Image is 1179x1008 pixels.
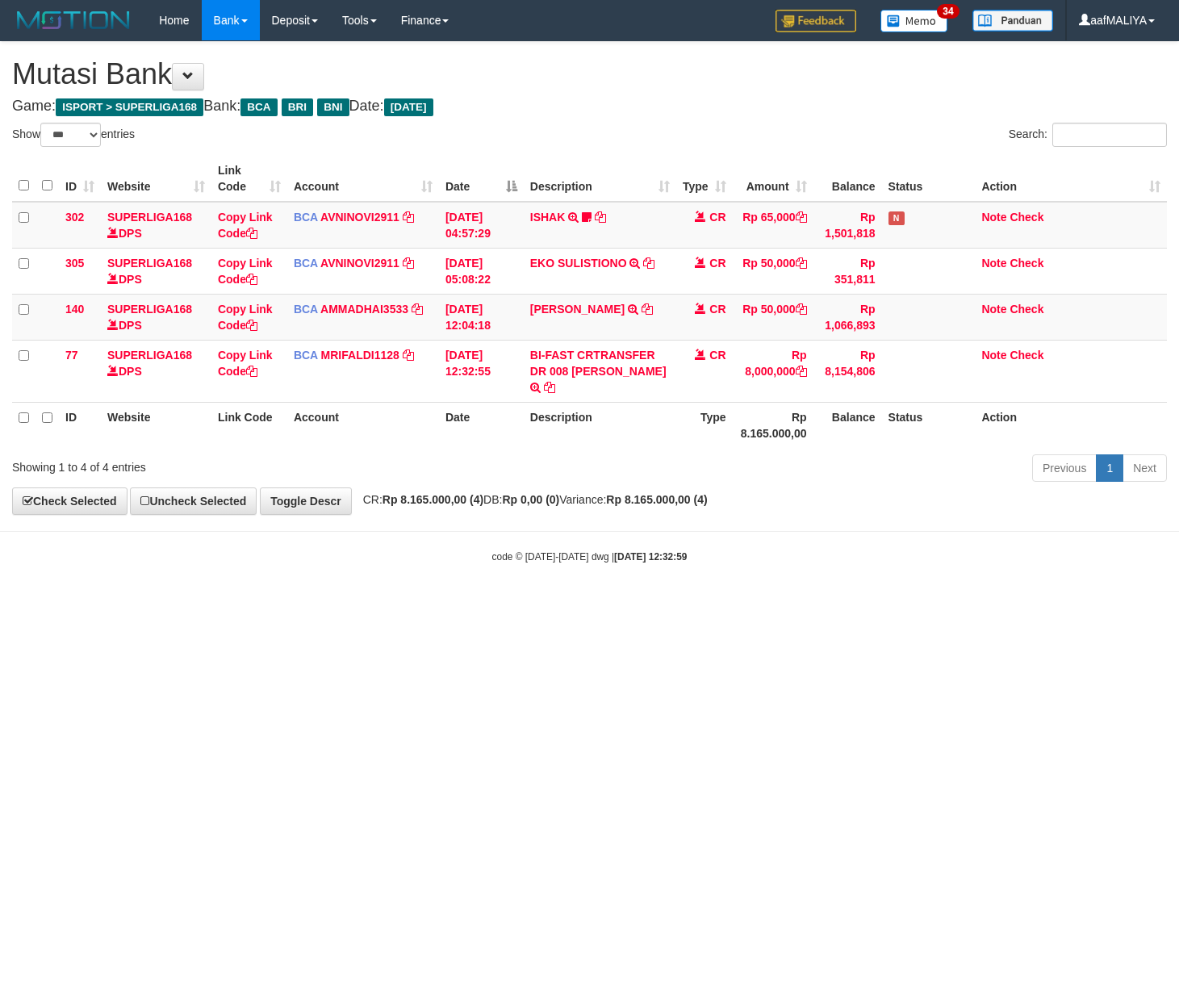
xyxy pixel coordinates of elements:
[40,123,101,147] select: Showentries
[320,303,408,316] a: AMMADHAI3533
[65,257,84,270] span: 305
[130,487,257,515] a: Uncheck Selected
[282,98,313,116] span: BRI
[776,10,856,32] img: Feedback.jpg
[530,303,625,316] a: [PERSON_NAME]
[439,248,524,294] td: [DATE] 05:08:22
[733,202,813,249] td: Rp 65,000
[320,257,399,270] a: AVNINOVI2911
[218,257,273,286] a: Copy Link Code
[218,349,273,378] a: Copy Link Code
[530,257,627,270] a: EKO SULISTIONO
[524,340,676,402] td: BI-FAST CRTRANSFER DR 008 [PERSON_NAME]
[240,98,277,116] span: BCA
[59,156,101,202] th: ID: activate to sort column ascending
[676,402,733,448] th: Type
[975,156,1167,202] th: Action: activate to sort column ascending
[796,365,807,378] a: Copy Rp 8,000,000 to clipboard
[813,156,882,202] th: Balance
[1010,303,1043,316] a: Check
[595,211,606,224] a: Copy ISHAK to clipboard
[643,257,654,270] a: Copy EKO SULISTIONO to clipboard
[733,294,813,340] td: Rp 50,000
[439,156,524,202] th: Date: activate to sort column descending
[101,340,211,402] td: DPS
[59,402,101,448] th: ID
[882,156,976,202] th: Status
[403,211,414,224] a: Copy AVNINOVI2911 to clipboard
[317,98,349,116] span: BNI
[733,402,813,448] th: Rp 8.165.000,00
[12,98,1167,115] h4: Game: Bank: Date:
[56,98,203,116] span: ISPORT > SUPERLIGA168
[294,349,318,362] span: BCA
[813,202,882,249] td: Rp 1,501,818
[709,257,725,270] span: CR
[1010,257,1043,270] a: Check
[12,453,479,475] div: Showing 1 to 4 of 4 entries
[355,493,708,506] span: CR: DB: Variance:
[733,340,813,402] td: Rp 8,000,000
[65,303,84,316] span: 140
[975,402,1167,448] th: Action
[403,257,414,270] a: Copy AVNINOVI2911 to clipboard
[606,493,707,506] strong: Rp 8.165.000,00 (4)
[530,211,566,224] a: ISHAK
[796,257,807,270] a: Copy Rp 50,000 to clipboard
[813,340,882,402] td: Rp 8,154,806
[544,381,555,394] a: Copy BI-FAST CRTRANSFER DR 008 IRSAN SARIF to clipboard
[524,156,676,202] th: Description: activate to sort column ascending
[981,349,1006,362] a: Note
[218,303,273,332] a: Copy Link Code
[796,303,807,316] a: Copy Rp 50,000 to clipboard
[65,349,78,362] span: 77
[709,303,725,316] span: CR
[642,303,653,316] a: Copy SILVIA to clipboard
[709,211,725,224] span: CR
[101,248,211,294] td: DPS
[937,4,959,19] span: 34
[12,8,135,32] img: MOTION_logo.png
[981,303,1006,316] a: Note
[12,487,128,515] a: Check Selected
[1123,454,1167,482] a: Next
[813,294,882,340] td: Rp 1,066,893
[796,211,807,224] a: Copy Rp 65,000 to clipboard
[1096,454,1123,482] a: 1
[287,402,439,448] th: Account
[502,493,559,506] strong: Rp 0,00 (0)
[733,156,813,202] th: Amount: activate to sort column ascending
[439,340,524,402] td: [DATE] 12:32:55
[1032,454,1097,482] a: Previous
[439,402,524,448] th: Date
[1052,123,1167,147] input: Search:
[733,248,813,294] td: Rp 50,000
[709,349,725,362] span: CR
[294,257,318,270] span: BCA
[287,156,439,202] th: Account: activate to sort column ascending
[1009,123,1167,147] label: Search:
[101,202,211,249] td: DPS
[107,211,192,224] a: SUPERLIGA168
[972,10,1053,31] img: panduan.png
[524,402,676,448] th: Description
[888,211,905,225] span: Has Note
[320,211,399,224] a: AVNINOVI2911
[439,202,524,249] td: [DATE] 04:57:29
[813,248,882,294] td: Rp 351,811
[384,98,433,116] span: [DATE]
[211,156,287,202] th: Link Code: activate to sort column ascending
[981,211,1006,224] a: Note
[1010,349,1043,362] a: Check
[439,294,524,340] td: [DATE] 12:04:18
[107,303,192,316] a: SUPERLIGA168
[412,303,423,316] a: Copy AMMADHAI3533 to clipboard
[614,551,687,563] strong: [DATE] 12:32:59
[101,156,211,202] th: Website: activate to sort column ascending
[211,402,287,448] th: Link Code
[321,349,399,362] a: MRIFALDI1128
[383,493,483,506] strong: Rp 8.165.000,00 (4)
[101,402,211,448] th: Website
[813,402,882,448] th: Balance
[981,257,1006,270] a: Note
